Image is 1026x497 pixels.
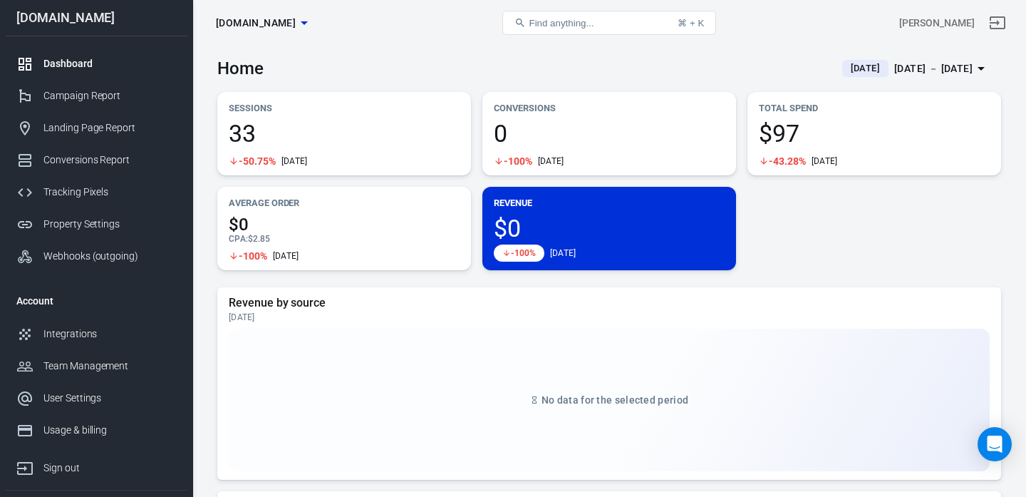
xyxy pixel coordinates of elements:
span: -50.75% [239,156,276,166]
div: Sign out [43,461,176,476]
span: $2.85 [248,234,270,244]
div: Property Settings [43,217,176,232]
div: [DATE] [281,155,308,167]
a: Campaign Report [5,80,187,112]
div: Usage & billing [43,423,176,438]
span: No data for the selected period [541,394,688,406]
a: Dashboard [5,48,187,80]
span: -100% [511,249,536,257]
div: Landing Page Report [43,121,176,135]
span: 33 [229,121,460,145]
p: Sessions [229,101,460,116]
button: [DATE][DATE] － [DATE] [831,57,1001,81]
a: Landing Page Report [5,112,187,144]
a: Usage & billing [5,414,187,446]
div: [DATE] [538,155,564,167]
span: -100% [504,156,532,166]
div: User Settings [43,391,176,406]
div: [DATE] [550,247,576,259]
div: [DATE] [273,250,299,262]
div: Open Intercom Messenger [978,427,1012,461]
span: thrivecart.com [216,14,296,32]
a: Integrations [5,318,187,350]
span: 0 [494,121,725,145]
button: [DOMAIN_NAME] [210,10,313,36]
a: Sign out [980,6,1015,40]
span: [DATE] [845,61,886,76]
h3: Home [217,58,264,78]
div: Tracking Pixels [43,185,176,200]
div: Team Management [43,359,176,374]
a: Webhooks (outgoing) [5,240,187,272]
p: Revenue [494,195,725,210]
div: Integrations [43,327,176,342]
span: -43.28% [769,156,806,166]
div: ⌘ + K [678,18,704,29]
div: Dashboard [43,56,176,71]
a: Team Management [5,350,187,382]
p: Average Order [229,195,460,210]
span: CPA : [229,234,248,244]
span: -100% [239,251,267,261]
button: Find anything...⌘ + K [502,11,716,35]
div: Campaign Report [43,88,176,103]
h5: Revenue by source [229,296,990,310]
div: [DATE] [812,155,838,167]
li: Account [5,284,187,318]
span: $0 [229,216,460,233]
div: [DATE] － [DATE] [894,60,973,78]
a: Sign out [5,446,187,484]
div: Conversions Report [43,153,176,168]
div: [DATE] [229,312,990,323]
div: Account id: RgmCiDus [899,16,975,31]
a: Tracking Pixels [5,176,187,208]
a: Conversions Report [5,144,187,176]
span: Find anything... [529,18,594,29]
a: User Settings [5,382,187,414]
p: Total Spend [759,101,990,116]
a: Property Settings [5,208,187,240]
div: Webhooks (outgoing) [43,249,176,264]
span: $0 [494,216,725,240]
div: [DOMAIN_NAME] [5,11,187,24]
p: Conversions [494,101,725,116]
span: $97 [759,121,990,145]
